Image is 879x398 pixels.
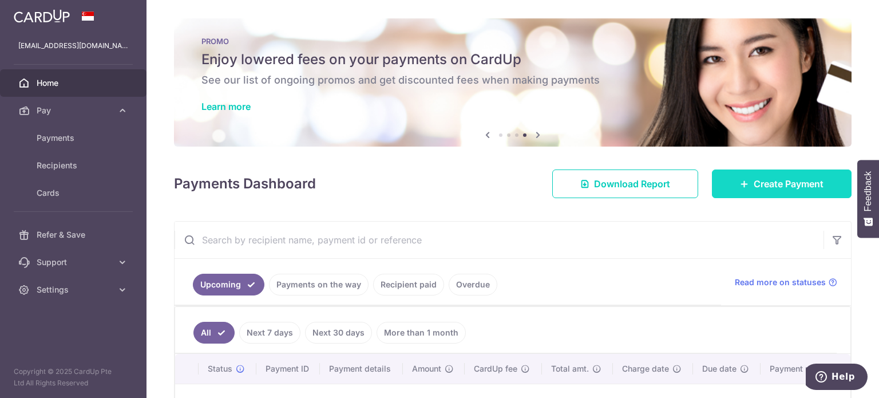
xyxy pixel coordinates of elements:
[37,229,112,241] span: Refer & Save
[320,354,403,384] th: Payment details
[37,257,112,268] span: Support
[449,274,497,295] a: Overdue
[761,354,850,384] th: Payment method
[373,274,444,295] a: Recipient paid
[377,322,466,344] a: More than 1 month
[412,363,441,375] span: Amount
[174,18,852,147] img: Latest Promos banner
[37,132,112,144] span: Payments
[175,222,823,258] input: Search by recipient name, payment id or reference
[193,322,235,344] a: All
[305,322,372,344] a: Next 30 days
[857,160,879,238] button: Feedback - Show survey
[18,40,128,52] p: [EMAIL_ADDRESS][DOMAIN_NAME]
[735,277,837,288] a: Read more on statuses
[712,170,852,198] a: Create Payment
[208,363,232,375] span: Status
[174,174,316,194] h4: Payments Dashboard
[594,177,670,191] span: Download Report
[863,171,873,211] span: Feedback
[702,363,737,375] span: Due date
[201,101,251,112] a: Learn more
[806,364,868,392] iframe: Opens a widget where you can find more information
[37,77,112,89] span: Home
[193,274,264,295] a: Upcoming
[201,37,824,46] p: PROMO
[552,170,698,198] a: Download Report
[37,284,112,295] span: Settings
[256,354,320,384] th: Payment ID
[239,322,300,344] a: Next 7 days
[622,363,669,375] span: Charge date
[735,277,826,288] span: Read more on statuses
[551,363,589,375] span: Total amt.
[474,363,517,375] span: CardUp fee
[754,177,823,191] span: Create Payment
[37,187,112,199] span: Cards
[269,274,369,295] a: Payments on the way
[201,50,824,69] h5: Enjoy lowered fees on your payments on CardUp
[37,105,112,116] span: Pay
[14,9,70,23] img: CardUp
[37,160,112,171] span: Recipients
[201,73,824,87] h6: See our list of ongoing promos and get discounted fees when making payments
